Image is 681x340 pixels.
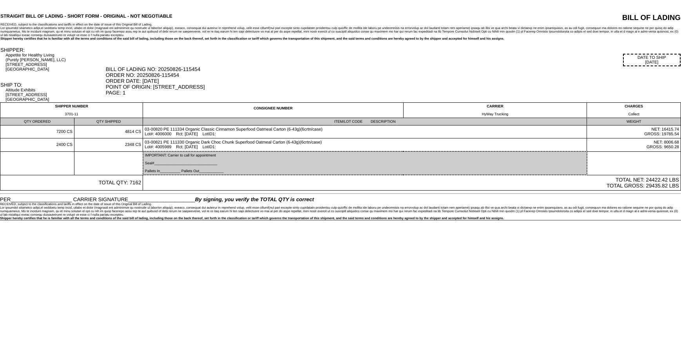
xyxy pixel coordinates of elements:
[403,103,587,118] td: CARRIER
[5,88,105,102] div: Altitude Exhibits [STREET_ADDRESS] [GEOGRAPHIC_DATA]
[405,112,585,116] div: HyWay Trucking
[74,138,143,152] td: 2348 CS
[74,118,143,125] td: QTY SHIPPED
[195,196,314,202] span: By signing, you verify the TOTAL QTY is correct
[143,175,681,191] td: TOTAL NET: 24422.42 LBS TOTAL GROSS: 29435.82 LBS
[0,47,105,53] div: SHIPPER:
[143,118,587,125] td: ITEM/LOT CODE DESCRIPTION
[5,53,105,72] div: Appetite for Healthy Living (Purely [PERSON_NAME], LLC) [STREET_ADDRESS] [GEOGRAPHIC_DATA]
[587,125,681,138] td: NET: 16415.74 GROSS: 19785.54
[587,138,681,152] td: NET: 8006.68 GROSS: 9650.28
[0,138,74,152] td: 2400 CS
[106,66,681,96] div: BILL OF LADING NO: 20250826-115454 ORDER NO: 20250826-115454 ORDER DATE: [DATE] POINT OF ORIGIN: ...
[143,138,587,152] td: 03-00821 PE 111330 Organic Dark Choc Chunk Superfood Oatmeal Carton (6-43g)(6crtn/case) Lot#: 400...
[143,103,403,118] td: CONSIGNEE NUMBER
[0,175,143,191] td: TOTAL QTY: 7162
[2,112,141,116] div: 3701-11
[587,103,681,118] td: CHARGES
[0,103,143,118] td: SHIPPER NUMBER
[74,125,143,138] td: 4814 CS
[0,118,74,125] td: QTY ORDERED
[143,151,587,175] td: IMPORTANT: Carrier to call for appointment Seal#_______________________________ Pallets In_______...
[0,37,681,40] div: Shipper hereby certifies that he is familiar with all the terms and conditions of the said bill o...
[587,118,681,125] td: WEIGHT
[500,13,681,22] div: BILL OF LADING
[0,82,105,88] div: SHIP TO:
[623,54,681,66] div: DATE TO SHIP [DATE]
[143,125,587,138] td: 03-00820 PE 111334 Organic Classic Cinnamon Superfood Oatmeal Carton (6-43g)(6crtn/case) Lot#: 40...
[0,125,74,138] td: 7200 CS
[589,112,679,116] div: Collect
